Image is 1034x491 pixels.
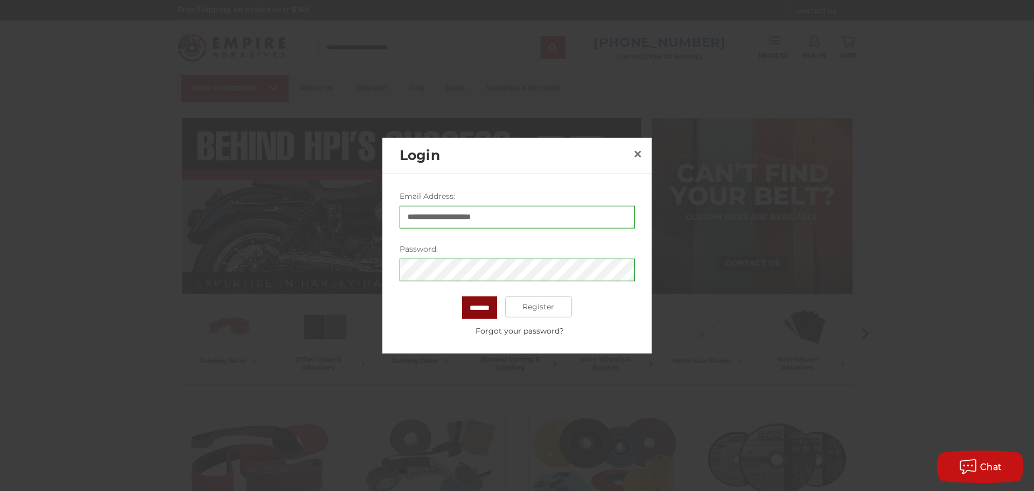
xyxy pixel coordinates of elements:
[400,145,629,165] h2: Login
[980,462,1002,472] span: Chat
[400,243,635,254] label: Password:
[505,296,572,317] a: Register
[400,190,635,202] label: Email Address:
[937,451,1023,483] button: Chat
[405,325,634,336] a: Forgot your password?
[633,143,642,164] span: ×
[629,146,646,163] a: Close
